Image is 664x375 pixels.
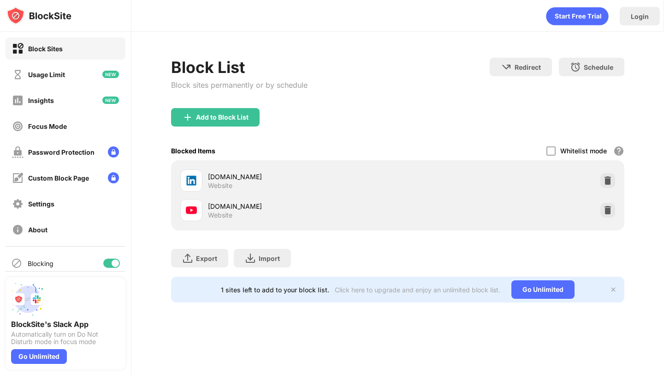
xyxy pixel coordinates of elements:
img: new-icon.svg [102,71,119,78]
img: favicons [186,205,197,216]
img: lock-menu.svg [108,172,119,183]
div: Block List [171,58,308,77]
div: Custom Block Page [28,174,89,182]
img: new-icon.svg [102,97,119,104]
img: password-protection-off.svg [12,146,24,158]
img: blocking-icon.svg [11,258,22,269]
div: Login [631,12,649,20]
div: animation [546,7,609,25]
div: Click here to upgrade and enjoy an unlimited block list. [335,286,500,294]
div: Whitelist mode [560,147,607,155]
div: BlockSite's Slack App [11,320,120,329]
img: time-usage-off.svg [12,69,24,80]
div: Automatically turn on Do Not Disturb mode in focus mode [11,331,120,345]
img: insights-off.svg [12,95,24,106]
div: Website [208,181,232,190]
div: Add to Block List [196,114,249,121]
img: favicons [186,175,197,186]
div: Blocked Items [171,147,215,155]
img: push-slack.svg [11,283,44,316]
div: Usage Limit [28,71,65,79]
img: about-off.svg [12,224,24,236]
div: Password Protection [28,148,95,156]
div: Block sites permanently or by schedule [171,80,308,90]
div: [DOMAIN_NAME] [208,201,397,211]
img: focus-off.svg [12,121,24,132]
div: Insights [28,97,54,104]
img: customize-block-page-off.svg [12,172,24,184]
div: Redirect [515,63,541,71]
img: block-on.svg [12,43,24,54]
div: Settings [28,200,54,208]
div: Go Unlimited [511,280,575,299]
img: x-button.svg [610,286,617,293]
img: logo-blocksite.svg [6,6,71,25]
div: 1 sites left to add to your block list. [221,286,329,294]
div: About [28,226,47,234]
div: Go Unlimited [11,349,67,364]
div: Website [208,211,232,219]
img: settings-off.svg [12,198,24,210]
div: [DOMAIN_NAME] [208,172,397,181]
div: Export [196,254,217,262]
img: lock-menu.svg [108,146,119,157]
div: Blocking [28,260,53,267]
div: Focus Mode [28,122,67,130]
div: Block Sites [28,45,63,53]
div: Import [259,254,280,262]
div: Schedule [584,63,613,71]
